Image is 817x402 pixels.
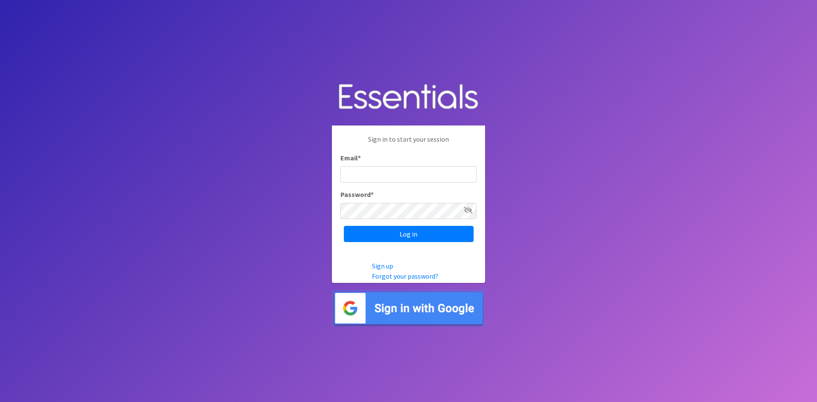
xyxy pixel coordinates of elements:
label: Password [340,189,374,200]
img: Sign in with Google [332,290,485,327]
abbr: required [358,154,361,162]
a: Sign up [372,262,393,270]
p: Sign in to start your session [340,134,477,153]
abbr: required [371,190,374,199]
label: Email [340,153,361,163]
a: Forgot your password? [372,272,438,280]
img: Human Essentials [332,75,485,119]
input: Log in [344,226,474,242]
